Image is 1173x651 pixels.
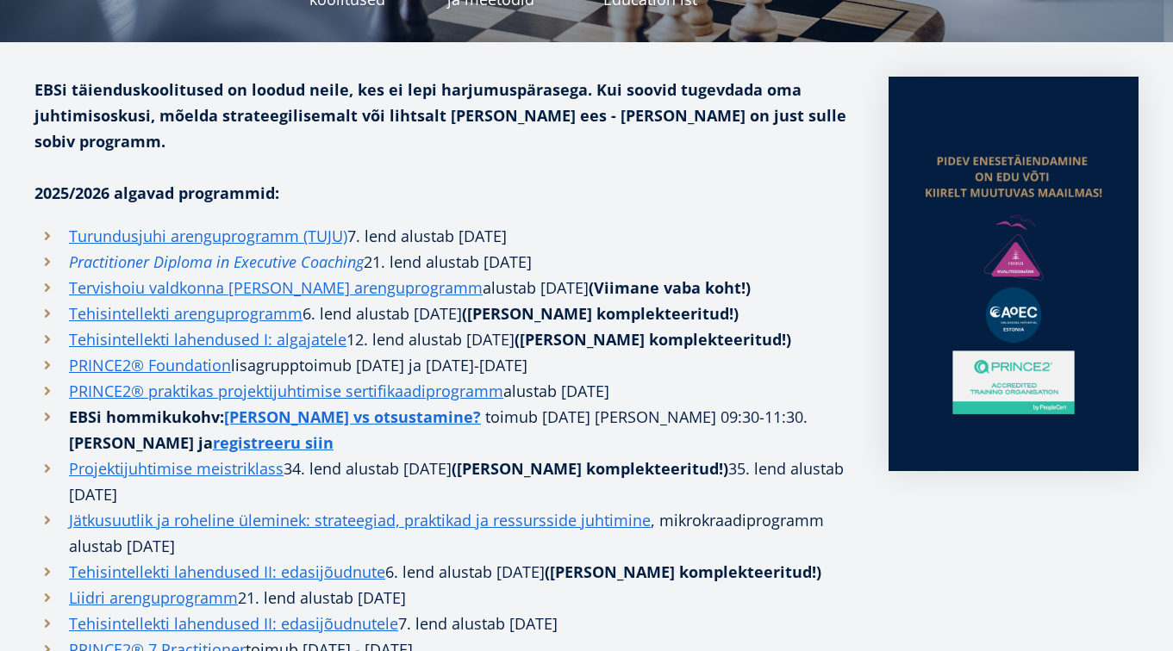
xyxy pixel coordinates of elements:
strong: (Viimane vaba koht!) [589,277,751,298]
strong: ([PERSON_NAME] komplekteeritud!) [545,561,821,582]
strong: ([PERSON_NAME] komplekteeritud!) [515,329,791,350]
li: alustab [DATE] [34,275,854,301]
a: Liidri arenguprogramm [69,585,238,611]
a: Turundusjuhi arenguprogramm (TUJU) [69,223,347,249]
strong: [PERSON_NAME] ja [69,432,334,453]
a: Tehisintellekti lahendused II: edasijõudnutele [69,611,398,636]
i: 21 [364,251,381,272]
strong: 2025/2026 algavad programmid: [34,183,279,203]
li: 21. lend alustab [DATE] [34,585,854,611]
a: PRINCE2® praktikas projektijuhtimise sertifikaadiprogramm [69,378,503,404]
strong: EBSi täienduskoolitused on loodud neile, kes ei lepi harjumuspärasega. Kui soovid tugevdada oma j... [34,79,846,152]
li: 7. lend alustab [DATE] [34,223,854,249]
li: 12. lend alustab [DATE] [34,326,854,352]
li: 6. lend alustab [DATE] [34,301,854,326]
li: alustab [DATE] [34,378,854,404]
a: [PERSON_NAME] vs otsustamine? [224,404,481,430]
li: toimub [DATE] ja [DATE]-[DATE] [34,352,854,378]
li: , mikrokraadiprogramm alustab [DATE] [34,507,854,559]
em: Practitioner Diploma in Executive Coaching [69,251,364,272]
a: Practitioner Diploma in Executive Coaching [69,249,364,275]
a: Tehisintellekti lahendused II: edasijõudnute [69,559,385,585]
li: . lend alustab [DATE] [34,249,854,275]
strong: ([PERSON_NAME] komplekteeritud!) [462,303,739,324]
a: Tervishoiu valdkonna [PERSON_NAME] arenguprogramm [69,275,483,301]
li: toimub [DATE] [PERSON_NAME] 09:30-11:30. [34,404,854,456]
a: Jätkusuutlik ja roheline üleminek: strateegiad, praktikad ja ressursside juhtimine [69,507,651,533]
a: registreeru siin [213,430,334,456]
li: 34. lend alustab [DATE] 35. lend alustab [DATE] [34,456,854,507]
a: Tehisintellekti lahendused I: algajatele [69,326,346,352]
span: lisagrupp [231,355,299,375]
strong: ([PERSON_NAME] komplekteeritud!) [452,458,728,479]
a: Projektijuhtimise meistriklass [69,456,284,481]
a: Tehisintellekti arenguprogramm [69,301,303,326]
strong: EBSi hommikukohv: [69,406,485,427]
a: PRINCE2® Foundation [69,352,231,378]
li: 6. lend alustab [DATE] [34,559,854,585]
li: 7. lend alustab [DATE] [34,611,854,636]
